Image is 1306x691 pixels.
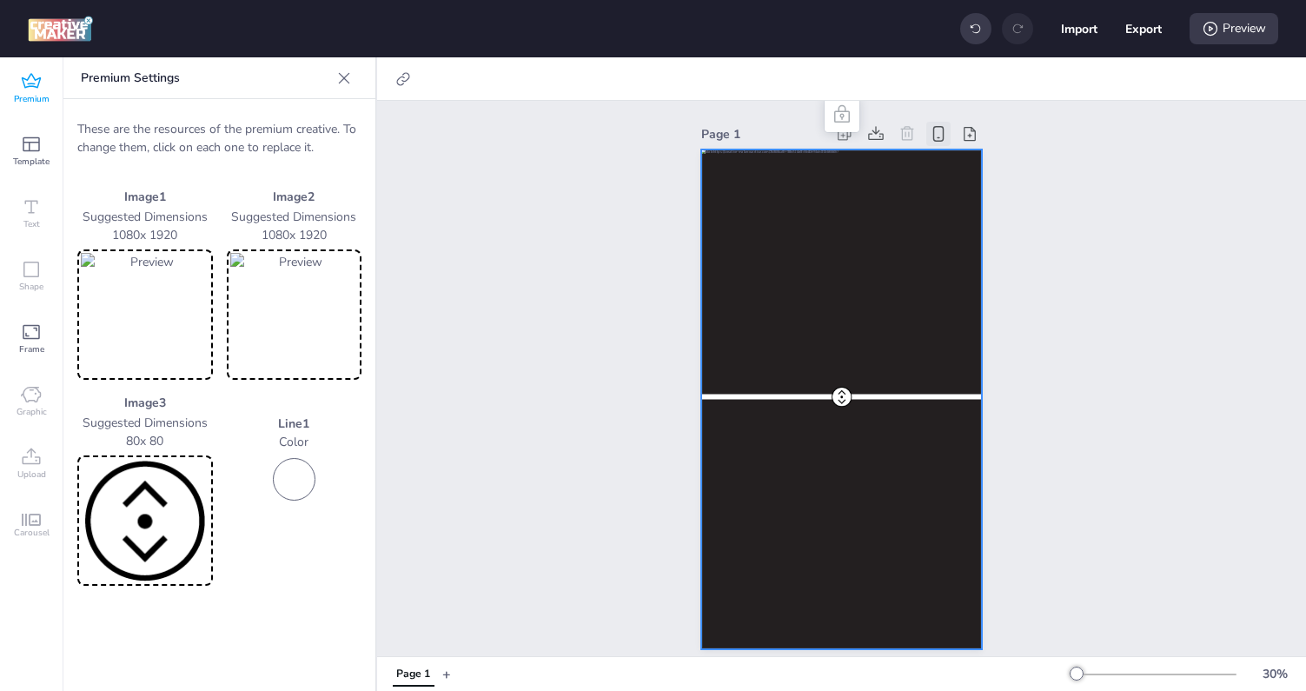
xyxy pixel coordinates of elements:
p: 1080 x 1920 [227,226,362,244]
div: Tabs [384,659,442,689]
button: + [442,659,451,689]
span: Carousel [14,526,50,540]
button: Import [1061,10,1097,47]
span: Shape [19,280,43,294]
p: Premium Settings [81,57,330,99]
div: Page 1 [701,125,826,143]
p: Suggested Dimensions [77,414,213,432]
p: Image 2 [227,188,362,206]
p: Image 3 [77,394,213,412]
p: Color [227,433,362,451]
span: Frame [19,342,44,356]
img: Preview [81,459,209,582]
p: 80 x 80 [77,432,213,450]
p: 1080 x 1920 [77,226,213,244]
div: 30 % [1254,665,1296,683]
p: Line 1 [227,415,362,433]
div: Page 1 [396,667,430,682]
span: Upload [17,468,46,482]
img: Preview [230,253,359,376]
span: Template [13,155,50,169]
p: Suggested Dimensions [227,208,362,226]
button: Export [1125,10,1162,47]
div: Preview [1190,13,1278,44]
img: Preview [81,253,209,376]
img: logo Creative Maker [28,16,93,42]
p: These are the resources of the premium creative. To change them, click on each one to replace it. [77,120,361,156]
p: Image 1 [77,188,213,206]
span: Text [23,217,40,231]
p: Suggested Dimensions [77,208,213,226]
span: Premium [14,92,50,106]
span: Graphic [17,405,47,419]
